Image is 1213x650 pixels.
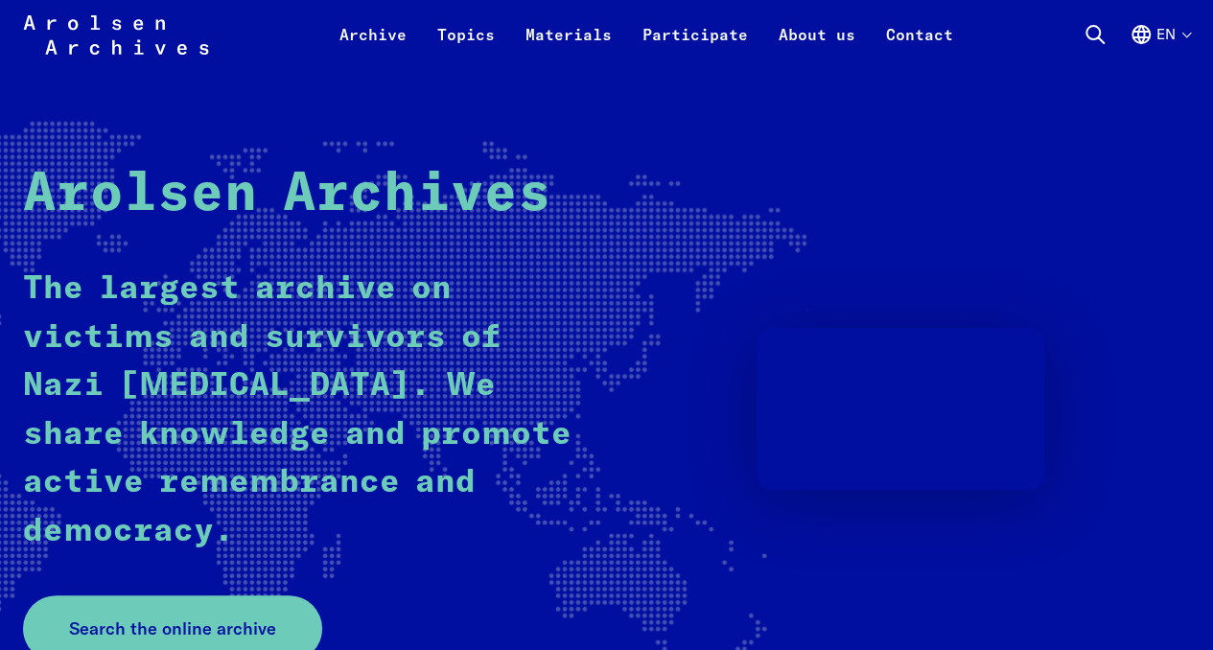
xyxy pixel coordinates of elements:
[324,23,422,69] a: Archive
[1130,23,1190,69] button: English, language selection
[627,23,763,69] a: Participate
[27,54,64,72] span: Home
[69,615,276,641] span: Search the online archive
[23,266,573,556] p: The largest archive on victims and survivors of Nazi [MEDICAL_DATA]. We share knowledge and promo...
[871,23,968,69] a: Contact
[324,12,968,58] nav: Primary
[763,23,871,69] a: About us
[23,168,551,221] strong: Arolsen Archives
[510,23,627,69] a: Materials
[422,23,510,69] a: Topics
